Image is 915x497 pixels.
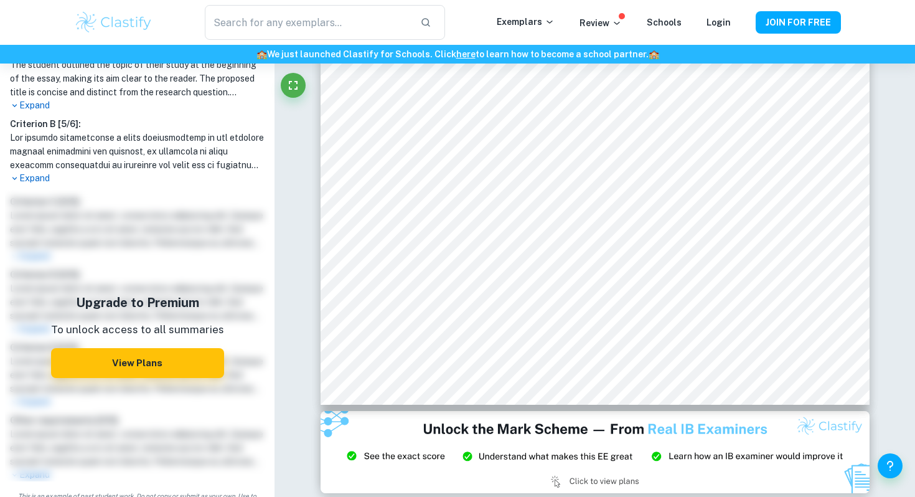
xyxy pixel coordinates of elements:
p: Exemplars [497,15,555,29]
h6: We just launched Clastify for Schools. Click to learn how to become a school partner. [2,47,913,61]
p: Expand [10,99,265,112]
h6: Criterion B [ 5 / 6 ]: [10,117,265,131]
h5: Upgrade to Premium [51,293,224,312]
p: Review [579,16,622,30]
img: Ad [321,411,870,493]
a: here [456,49,476,59]
a: Schools [647,17,682,27]
button: JOIN FOR FREE [756,11,841,34]
a: Login [706,17,731,27]
span: 🏫 [649,49,659,59]
span: 🏫 [256,49,267,59]
h1: Lor ipsumdo sitametconse a elits doeiusmodtemp in utl etdolore magnaal enimadmini ven quisnost, e... [10,131,265,172]
input: Search for any exemplars... [205,5,410,40]
p: To unlock access to all summaries [51,322,224,338]
button: View Plans [51,348,224,378]
p: Expand [10,172,265,185]
h1: The student outlined the topic of their study at the beginning of the essay, making its aim clear... [10,58,265,99]
button: Fullscreen [281,73,306,98]
img: Clastify logo [74,10,153,35]
button: Help and Feedback [878,453,903,478]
